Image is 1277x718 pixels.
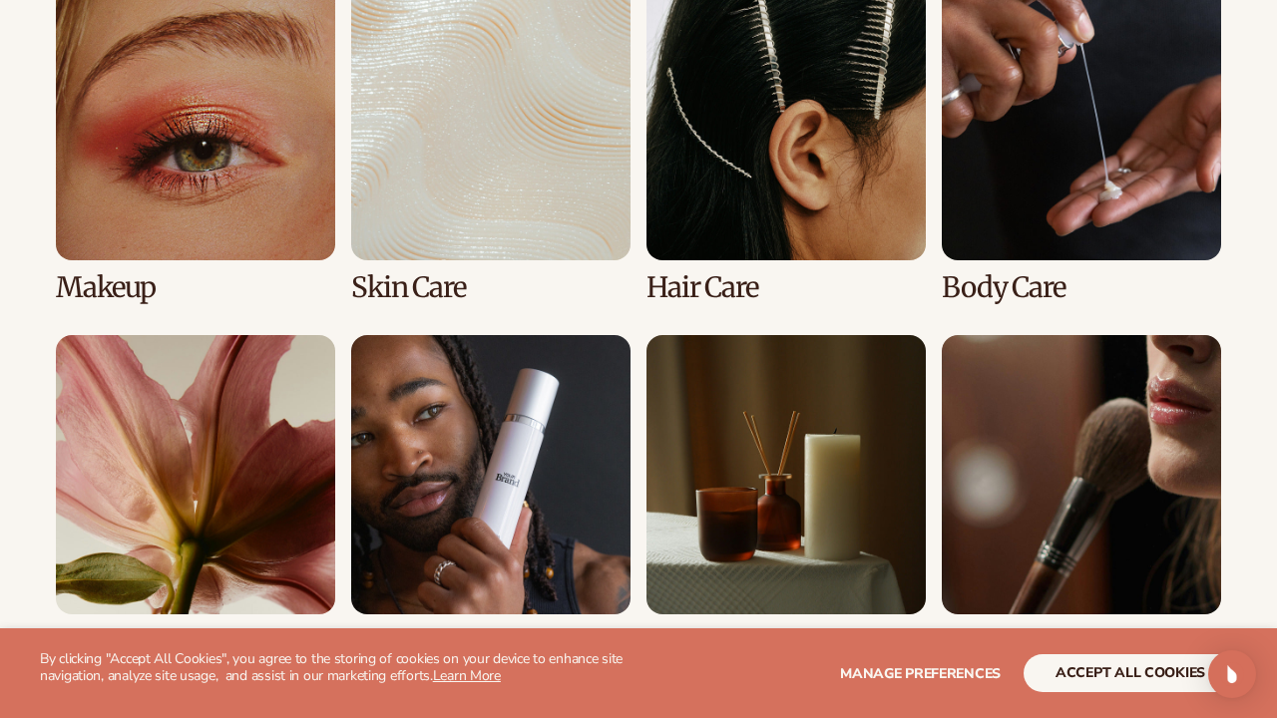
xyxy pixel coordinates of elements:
[646,272,926,303] h3: Hair Care
[942,335,1221,657] div: 8 / 8
[840,654,1001,692] button: Manage preferences
[433,666,501,685] a: Learn More
[351,335,631,657] div: 6 / 8
[840,664,1001,683] span: Manage preferences
[56,272,335,303] h3: Makeup
[1208,650,1256,698] div: Open Intercom Messenger
[351,272,631,303] h3: Skin Care
[40,651,638,685] p: By clicking "Accept All Cookies", you agree to the storing of cookies on your device to enhance s...
[646,335,926,657] div: 7 / 8
[942,272,1221,303] h3: Body Care
[56,335,335,657] div: 5 / 8
[1024,654,1237,692] button: accept all cookies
